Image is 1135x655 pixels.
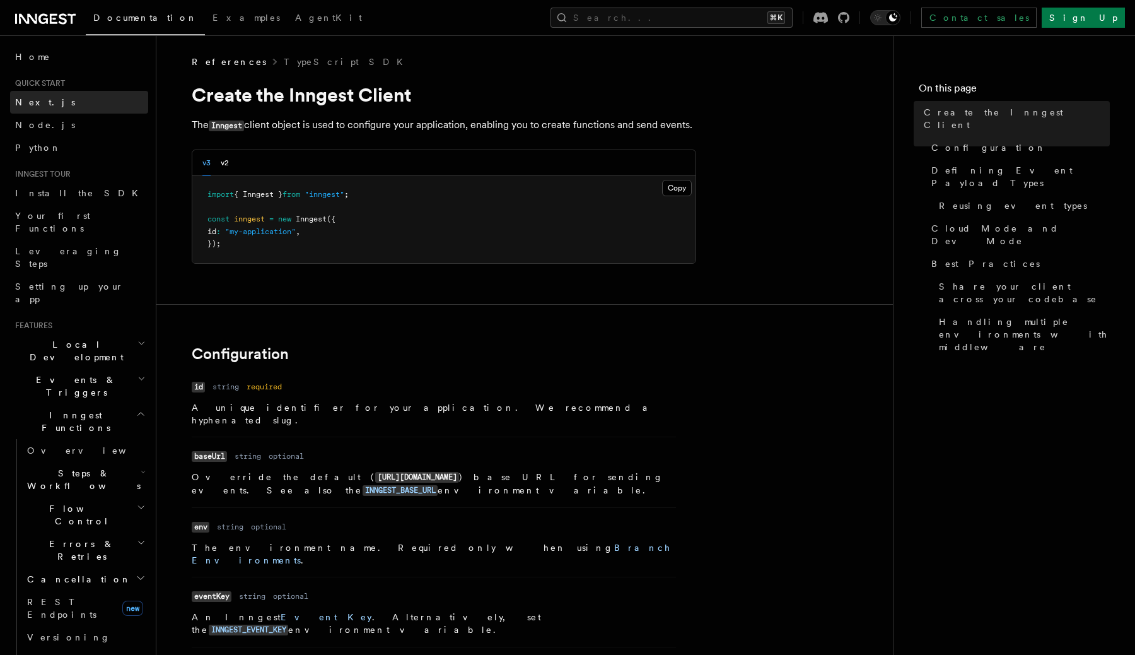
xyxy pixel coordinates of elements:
span: Install the SDK [15,188,146,198]
span: Your first Functions [15,211,90,233]
p: A unique identifier for your application. We recommend a hyphenated slug. [192,401,676,427]
button: Copy [662,180,692,196]
span: Next.js [15,97,75,107]
a: Leveraging Steps [10,240,148,275]
code: INNGEST_EVENT_KEY [209,625,288,635]
span: inngest [234,215,265,223]
span: Node.js [15,120,75,130]
a: Cloud Mode and Dev Mode [926,217,1110,252]
a: Sign Up [1042,8,1125,28]
span: Share your client across your codebase [939,280,1110,305]
button: Events & Triggers [10,369,148,404]
a: Your first Functions [10,204,148,240]
span: Inngest [296,215,327,223]
dd: string [217,522,243,532]
span: Python [15,143,61,153]
button: Search...⌘K [550,8,793,28]
span: Inngest Functions [10,409,136,434]
p: The environment name. Required only when using . [192,541,676,567]
h1: Create the Inngest Client [192,83,696,106]
a: Contact sales [921,8,1037,28]
dd: optional [251,522,286,532]
a: Node.js [10,114,148,136]
code: INNGEST_BASE_URL [363,485,438,496]
code: id [192,382,205,392]
p: The client object is used to configure your application, enabling you to create functions and sen... [192,116,696,134]
button: Flow Control [22,497,148,533]
span: Flow Control [22,502,137,528]
button: Inngest Functions [10,404,148,439]
a: INNGEST_EVENT_KEY [209,625,288,635]
span: Cancellation [22,573,131,586]
span: Examples [212,13,280,23]
code: eventKey [192,591,231,602]
a: Branch Environments [192,543,671,565]
a: INNGEST_BASE_URL [363,485,438,495]
a: Install the SDK [10,182,148,204]
a: TypeScript SDK [284,56,410,68]
dd: required [247,382,282,392]
button: v2 [221,150,229,176]
span: Reusing event types [939,199,1087,212]
span: REST Endpoints [27,597,96,620]
span: Events & Triggers [10,374,137,399]
button: Cancellation [22,568,148,591]
dd: string [212,382,239,392]
a: Reusing event types [934,194,1110,217]
button: v3 [202,150,211,176]
span: Configuration [931,141,1046,154]
span: Handling multiple environments with middleware [939,316,1110,353]
span: const [207,215,230,223]
code: Inngest [209,121,244,131]
span: Errors & Retries [22,538,137,563]
span: AgentKit [295,13,362,23]
button: Errors & Retries [22,533,148,568]
span: Inngest tour [10,169,71,179]
a: Configuration [192,345,289,363]
span: Leveraging Steps [15,246,122,269]
span: Overview [27,446,157,456]
a: Handling multiple environments with middleware [934,310,1110,358]
span: Defining Event Payload Types [931,164,1110,189]
a: Examples [205,4,288,34]
span: : [216,227,221,236]
span: Local Development [10,338,137,363]
span: "inngest" [305,190,344,199]
button: Toggle dark mode [870,10,900,25]
span: Documentation [93,13,197,23]
a: Configuration [926,136,1110,159]
span: }); [207,239,221,248]
a: Event Key [281,612,372,622]
span: References [192,56,266,68]
a: Setting up your app [10,275,148,310]
a: Next.js [10,91,148,114]
code: env [192,522,209,533]
span: Steps & Workflows [22,467,141,492]
p: Override the default ( ) base URL for sending events. See also the environment variable. [192,471,676,497]
dd: string [239,591,265,601]
span: "my-application" [225,227,296,236]
span: , [296,227,300,236]
a: Defining Event Payload Types [926,159,1110,194]
dd: string [235,451,261,461]
span: = [269,215,274,223]
a: Documentation [86,4,205,35]
span: Quick start [10,78,65,88]
p: An Inngest . Alternatively, set the environment variable. [192,611,676,637]
code: [URL][DOMAIN_NAME] [375,472,459,483]
span: import [207,190,234,199]
span: ({ [327,215,335,223]
a: Share your client across your codebase [934,275,1110,310]
code: baseUrl [192,451,227,462]
span: Cloud Mode and Dev Mode [931,222,1110,247]
span: Versioning [27,632,110,642]
h4: On this page [919,81,1110,101]
dd: optional [273,591,308,601]
a: AgentKit [288,4,370,34]
kbd: ⌘K [767,11,785,24]
a: Python [10,136,148,159]
a: Create the Inngest Client [919,101,1110,136]
span: id [207,227,216,236]
span: Best Practices [931,257,1040,270]
a: REST Endpointsnew [22,591,148,626]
